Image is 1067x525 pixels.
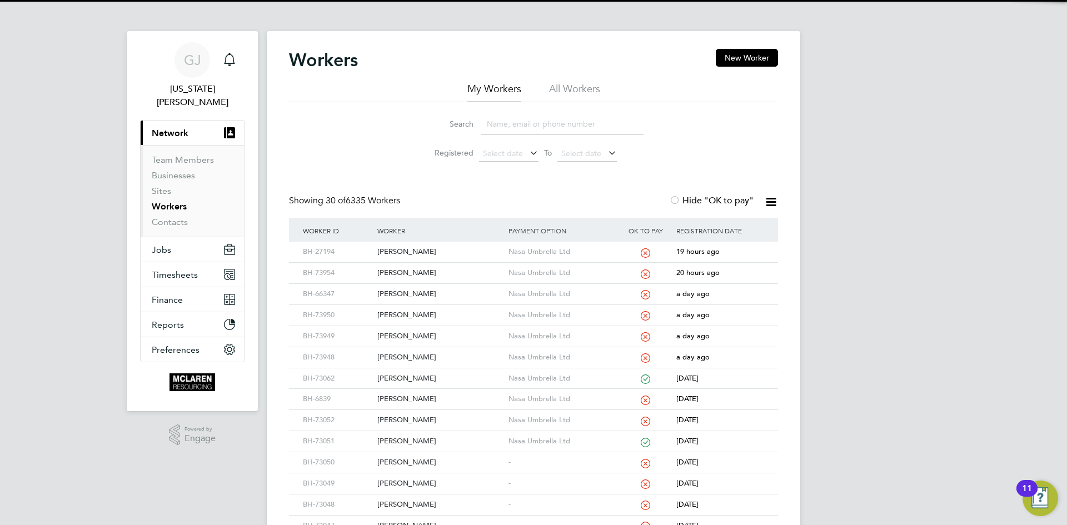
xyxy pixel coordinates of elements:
a: BH-73050[PERSON_NAME]-[DATE] [300,452,767,461]
div: BH-73049 [300,473,375,494]
a: BH-66347[PERSON_NAME]Nasa Umbrella Ltda day ago [300,283,767,293]
div: BH-73050 [300,452,375,473]
button: Reports [141,312,244,337]
span: 20 hours ago [676,268,720,277]
button: Finance [141,287,244,312]
span: To [541,146,555,160]
div: Nasa Umbrella Ltd [506,410,618,431]
nav: Main navigation [127,31,258,411]
a: BH-6839[PERSON_NAME]Nasa Umbrella Ltd[DATE] [300,388,767,398]
div: BH-27194 [300,242,375,262]
span: [DATE] [676,394,699,403]
div: Nasa Umbrella Ltd [506,347,618,368]
label: Registered [423,148,473,158]
span: Network [152,128,188,138]
div: [PERSON_NAME] [375,431,505,452]
input: Name, email or phone number [481,113,644,135]
a: BH-73048[PERSON_NAME]-[DATE] [300,494,767,503]
div: [PERSON_NAME] [375,473,505,494]
span: [DATE] [676,415,699,424]
button: Jobs [141,237,244,262]
a: BH-73949[PERSON_NAME]Nasa Umbrella Ltda day ago [300,326,767,335]
div: Nasa Umbrella Ltd [506,368,618,389]
div: Nasa Umbrella Ltd [506,431,618,452]
div: Network [141,145,244,237]
div: Nasa Umbrella Ltd [506,284,618,304]
div: - [506,452,618,473]
a: BH-73052[PERSON_NAME]Nasa Umbrella Ltd[DATE] [300,409,767,419]
li: All Workers [549,82,600,102]
div: BH-73949 [300,326,375,347]
button: Preferences [141,337,244,362]
div: Worker [375,218,505,243]
span: [DATE] [676,499,699,509]
span: 30 of [326,195,346,206]
div: [PERSON_NAME] [375,389,505,409]
button: Timesheets [141,262,244,287]
span: Georgia Jesson [140,82,245,109]
div: Nasa Umbrella Ltd [506,263,618,283]
div: Showing [289,195,402,207]
span: 6335 Workers [326,195,400,206]
button: Open Resource Center, 11 new notifications [1023,481,1058,516]
span: [DATE] [676,478,699,488]
div: - [506,473,618,494]
div: BH-6839 [300,389,375,409]
div: Worker ID [300,218,375,243]
span: Jobs [152,244,171,255]
a: GJ[US_STATE][PERSON_NAME] [140,42,245,109]
span: a day ago [676,331,710,341]
div: [PERSON_NAME] [375,242,505,262]
div: BH-73062 [300,368,375,389]
span: Engage [185,434,216,443]
div: Nasa Umbrella Ltd [506,326,618,347]
a: Workers [152,201,187,212]
a: BH-73954[PERSON_NAME]Nasa Umbrella Ltd20 hours ago [300,262,767,272]
div: [PERSON_NAME] [375,452,505,473]
span: Finance [152,294,183,305]
span: GJ [184,53,201,67]
span: a day ago [676,310,710,319]
a: BH-73049[PERSON_NAME]-[DATE] [300,473,767,482]
span: [DATE] [676,373,699,383]
div: [PERSON_NAME] [375,326,505,347]
img: mclaren-logo-retina.png [169,373,215,391]
div: BH-73052 [300,410,375,431]
div: [PERSON_NAME] [375,410,505,431]
span: Preferences [152,344,200,355]
span: a day ago [676,352,710,362]
span: 19 hours ago [676,247,720,256]
div: BH-73048 [300,494,375,515]
div: BH-73950 [300,305,375,326]
span: Timesheets [152,269,198,280]
button: New Worker [716,49,778,67]
a: BH-73047[PERSON_NAME]-[DATE] [300,515,767,524]
div: BH-73954 [300,263,375,283]
span: Reports [152,319,184,330]
div: [PERSON_NAME] [375,368,505,389]
div: Payment Option [506,218,618,243]
div: [PERSON_NAME] [375,284,505,304]
a: BH-73062[PERSON_NAME]Nasa Umbrella Ltd[DATE] [300,368,767,377]
div: [PERSON_NAME] [375,305,505,326]
a: Businesses [152,170,195,181]
div: [PERSON_NAME] [375,347,505,368]
a: BH-73950[PERSON_NAME]Nasa Umbrella Ltda day ago [300,304,767,314]
a: Contacts [152,217,188,227]
span: [DATE] [676,436,699,446]
h2: Workers [289,49,358,71]
div: BH-66347 [300,284,375,304]
a: Powered byEngage [169,424,216,446]
span: Select date [483,148,523,158]
div: [PERSON_NAME] [375,494,505,515]
label: Hide "OK to pay" [669,195,754,206]
a: BH-27194[PERSON_NAME]Nasa Umbrella Ltd19 hours ago [300,241,767,251]
div: OK to pay [617,218,674,243]
button: Network [141,121,244,145]
a: Sites [152,186,171,196]
div: Nasa Umbrella Ltd [506,242,618,262]
span: [DATE] [676,457,699,467]
div: 11 [1022,488,1032,503]
li: My Workers [467,82,521,102]
a: BH-73948[PERSON_NAME]Nasa Umbrella Ltda day ago [300,347,767,356]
